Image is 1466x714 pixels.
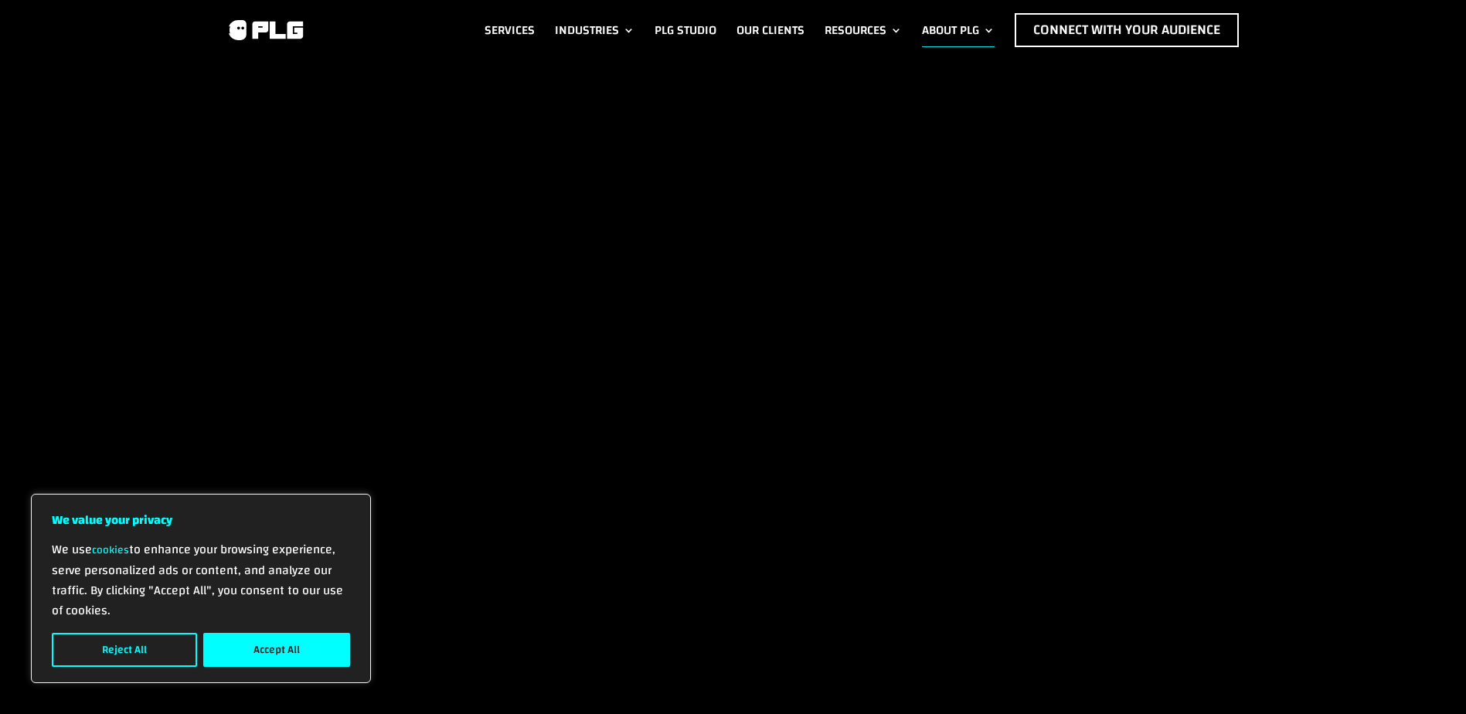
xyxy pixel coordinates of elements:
a: About PLG [922,13,995,47]
a: Connect with Your Audience [1015,13,1239,47]
p: We value your privacy [52,510,350,530]
div: We value your privacy [31,494,371,683]
a: PLG Studio [655,13,716,47]
a: Resources [825,13,902,47]
a: Services [485,13,535,47]
p: We use to enhance your browsing experience, serve personalized ads or content, and analyze our tr... [52,539,350,620]
a: Industries [555,13,634,47]
button: Reject All [52,633,197,667]
a: Our Clients [736,13,804,47]
a: cookies [92,540,129,560]
button: Accept All [203,633,350,667]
